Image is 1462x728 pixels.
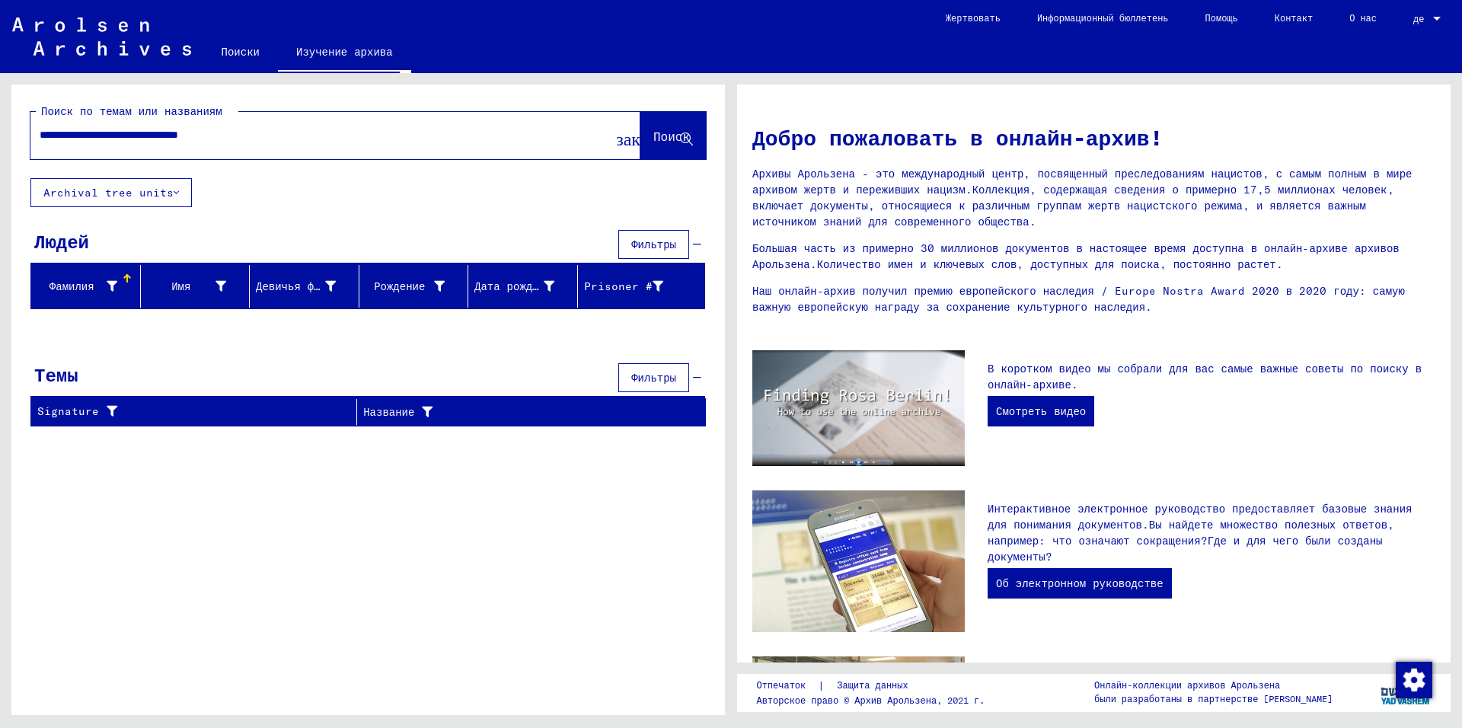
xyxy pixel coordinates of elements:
[147,274,250,299] div: Имя
[1395,661,1432,698] div: Изменить согласие
[474,279,558,293] ya-tr-span: Дата рождения
[616,127,678,145] ya-tr-span: закрыть
[653,129,690,144] ya-tr-span: Поиск
[988,396,1094,426] a: Смотреть видео
[34,363,78,386] ya-tr-span: Темы
[43,186,174,200] ya-tr-span: Archival tree units
[222,40,260,64] ya-tr-span: Поиски
[756,678,985,694] div: |
[618,230,689,259] button: Фильтры
[296,40,393,64] ya-tr-span: Изучение архива
[988,518,1394,548] ya-tr-span: Вы найдете множество полезных ответов, например: что означают сокращения?
[12,18,191,56] img: Arolsen_neg.svg
[988,534,1382,564] ya-tr-span: Где и для чего были созданы документы?
[141,265,251,308] mat-header-cell: Имя
[256,279,353,293] ya-tr-span: Девичья фамилия
[365,274,468,299] div: Рождение
[640,112,706,159] button: Поиск
[37,400,356,424] div: Signature
[996,576,1164,590] ya-tr-span: Об электронном руководстве
[363,404,414,420] ya-tr-span: Название
[171,279,190,293] ya-tr-span: Имя
[41,104,222,118] ya-tr-span: Поиск по темам или названиям
[474,274,577,299] div: Дата рождения
[250,265,359,308] mat-header-cell: Девичья фамилия
[1349,6,1377,30] ya-tr-span: О нас
[1275,6,1313,30] ya-tr-span: Контакт
[1413,13,1424,24] ya-tr-span: де
[752,350,965,466] img: video.jpg
[1094,679,1280,691] ya-tr-span: Онлайн-коллекции архивов Арользена
[752,490,965,632] img: eguide.jpg
[756,679,806,692] ya-tr-span: Отпечаток
[988,502,1412,532] ya-tr-span: Интерактивное электронное руководство предоставляет базовые знания для понимания документов.
[363,400,687,424] div: Название
[988,362,1422,391] ya-tr-span: В коротком видео мы собрали для вас самые важные советы по поиску в онлайн-архиве.
[752,183,1394,228] ya-tr-span: Коллекция, содержащая сведения о примерно 17,5 миллионах человек, включает документы, относящиеся...
[610,120,640,151] button: Clear
[1205,6,1238,30] ya-tr-span: Помощь
[1377,673,1435,711] img: yv_logo.png
[1094,693,1333,704] ya-tr-span: были разработаны в партнерстве [PERSON_NAME]
[752,284,1405,314] ya-tr-span: Наш онлайн-архив получил премию европейского наследия / Europe Nostra Award 2020 в 2020 году: сам...
[30,178,192,207] button: Archival tree units
[37,274,140,299] div: Фамилия
[584,274,687,299] div: Prisoner #
[631,371,676,385] ya-tr-span: Фильтры
[374,279,425,293] ya-tr-span: Рождение
[34,230,89,253] ya-tr-span: Людей
[37,404,99,420] ya-tr-span: Signature
[359,265,469,308] mat-header-cell: Рождение
[756,694,985,706] ya-tr-span: Авторское право © Архив Арользена, 2021 г.
[752,241,1400,271] ya-tr-span: Большая часть из примерно 30 миллионов документов в настоящее время доступна в онлайн-архиве архи...
[752,124,1163,151] ya-tr-span: Добро пожаловать в онлайн-архив!
[256,274,359,299] div: Девичья фамилия
[278,34,411,73] a: Изучение архива
[578,265,705,308] mat-header-cell: Prisoner #
[618,363,689,392] button: Фильтры
[1396,662,1432,698] img: Изменить согласие
[49,279,94,293] ya-tr-span: Фамилия
[468,265,578,308] mat-header-cell: Дата рождения
[756,678,818,694] a: Отпечаток
[1037,6,1169,30] ya-tr-span: Информационный бюллетень
[631,238,676,251] ya-tr-span: Фильтры
[825,678,926,694] a: Защита данных
[988,568,1172,599] a: Об электронном руководстве
[996,404,1086,418] ya-tr-span: Смотреть видео
[31,265,141,308] mat-header-cell: Фамилия
[752,167,1413,196] ya-tr-span: Архивы Арользена - это международный центр, посвященный преследованиям нацистов, с самым полным в...
[203,34,278,70] a: Поиски
[817,257,1283,271] ya-tr-span: Количество имен и ключевых слов, доступных для поиска, постоянно растет.
[837,679,908,692] ya-tr-span: Защита данных
[946,6,1001,30] ya-tr-span: Жертвовать
[584,279,653,293] ya-tr-span: Prisoner #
